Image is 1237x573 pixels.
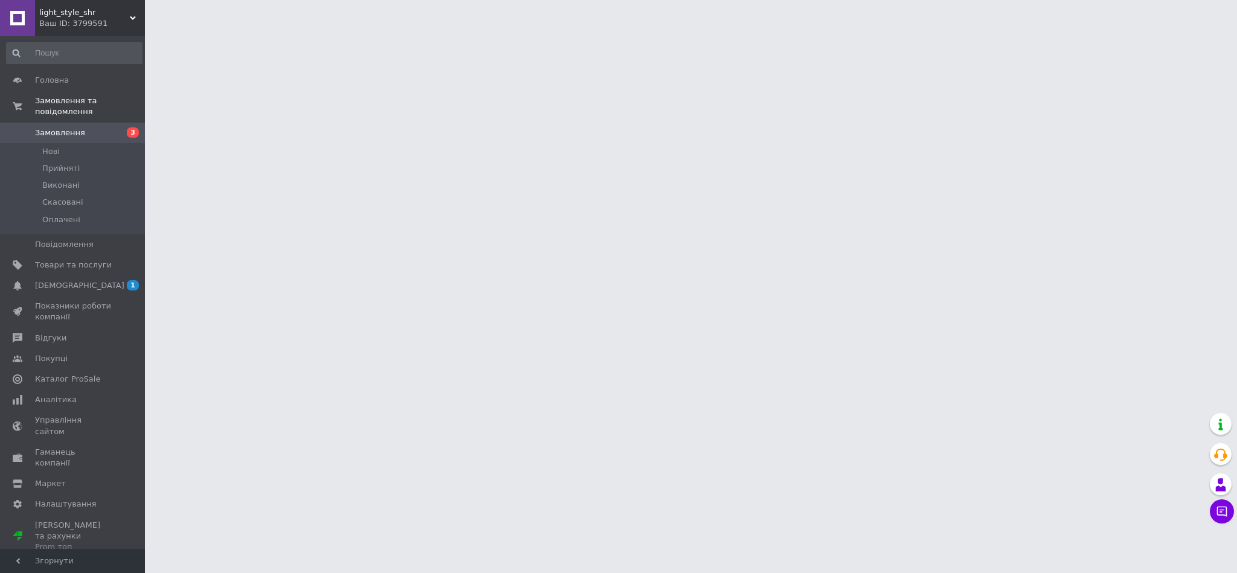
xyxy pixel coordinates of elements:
span: Виконані [42,180,80,191]
span: light_style_shr [39,7,130,18]
span: Аналітика [35,394,77,405]
span: 3 [127,127,139,138]
div: Prom топ [35,542,112,552]
span: Управління сайтом [35,415,112,437]
span: Товари та послуги [35,260,112,270]
span: Повідомлення [35,239,94,250]
span: [PERSON_NAME] та рахунки [35,520,112,553]
span: Скасовані [42,197,83,208]
div: Ваш ID: 3799591 [39,18,145,29]
span: Каталог ProSale [35,374,100,385]
span: Покупці [35,353,68,364]
span: Налаштування [35,499,97,510]
span: Маркет [35,478,66,489]
span: 1 [127,280,139,290]
span: Замовлення [35,127,85,138]
span: Головна [35,75,69,86]
span: Гаманець компанії [35,447,112,469]
span: Відгуки [35,333,66,344]
span: Оплачені [42,214,80,225]
button: Чат з покупцем [1210,499,1234,523]
span: Прийняті [42,163,80,174]
input: Пошук [6,42,142,64]
span: Показники роботи компанії [35,301,112,322]
span: Замовлення та повідомлення [35,95,145,117]
span: Нові [42,146,60,157]
span: [DEMOGRAPHIC_DATA] [35,280,124,291]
